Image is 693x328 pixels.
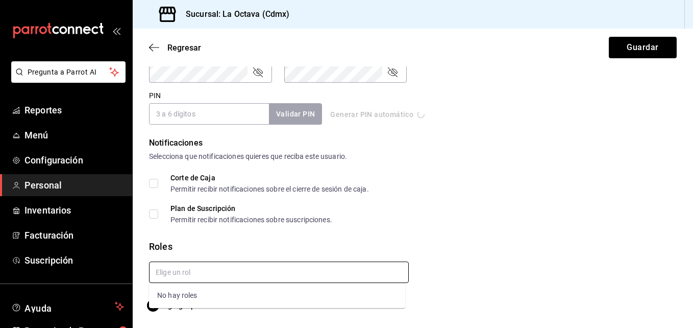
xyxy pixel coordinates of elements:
input: 3 a 6 dígitos [149,103,269,125]
button: open_drawer_menu [112,27,120,35]
span: Ayuda [24,300,111,313]
div: Permitir recibir notificaciones sobre el cierre de sesión de caja. [170,185,369,193]
span: Menú [24,128,124,142]
span: Pregunta a Parrot AI [28,67,110,78]
div: No hay roles [149,283,405,308]
div: Corte de Caja [170,174,369,181]
span: Suscripción [24,253,124,267]
button: passwordField [252,66,264,78]
input: Elige un rol [149,262,409,283]
label: PIN [149,92,161,99]
button: Regresar [149,43,201,53]
h3: Sucursal: La Octava (Cdmx) [178,8,289,20]
div: Notificaciones [149,137,677,149]
div: Plan de Suscripción [170,205,332,212]
button: Pregunta a Parrot AI [11,61,126,83]
span: Reportes [24,103,124,117]
span: Facturación [24,228,124,242]
div: Roles [149,240,677,253]
div: Selecciona que notificaciones quieres que reciba este usuario. [149,151,677,162]
div: Permitir recibir notificaciones sobre suscripciones. [170,216,332,223]
span: Personal [24,178,124,192]
a: Pregunta a Parrot AI [7,74,126,85]
span: Configuración [24,153,124,167]
span: Inventarios [24,203,124,217]
button: passwordField [386,66,399,78]
span: Regresar [167,43,201,53]
button: Guardar [609,37,677,58]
